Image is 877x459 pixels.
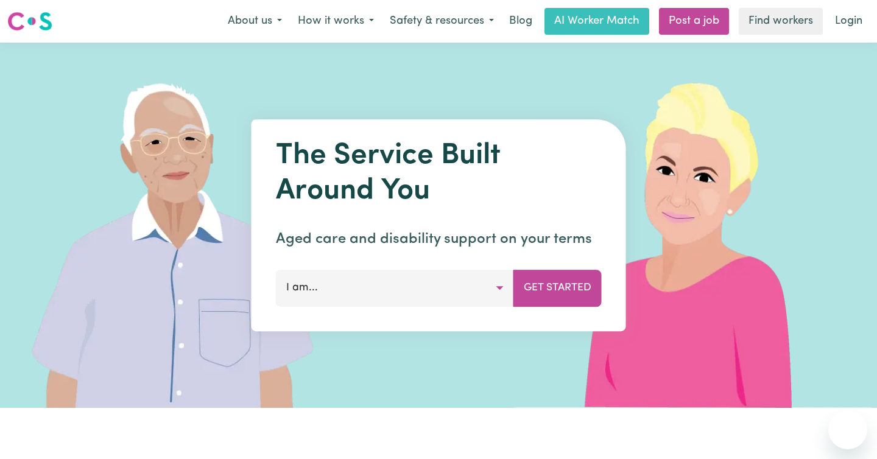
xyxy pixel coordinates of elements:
a: AI Worker Match [544,8,649,35]
a: Careseekers logo [7,7,52,35]
a: Blog [502,8,540,35]
button: Get Started [513,270,602,306]
a: Login [828,8,870,35]
p: Aged care and disability support on your terms [276,228,602,250]
h1: The Service Built Around You [276,139,602,209]
button: How it works [290,9,382,34]
img: Careseekers logo [7,10,52,32]
button: I am... [276,270,514,306]
button: About us [220,9,290,34]
a: Post a job [659,8,729,35]
iframe: Button to launch messaging window [828,410,867,449]
a: Find workers [739,8,823,35]
button: Safety & resources [382,9,502,34]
